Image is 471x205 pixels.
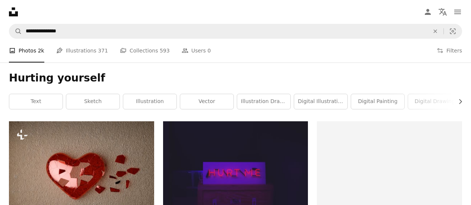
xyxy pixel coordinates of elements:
[444,24,462,38] button: Visual search
[207,47,211,55] span: 0
[160,47,170,55] span: 593
[351,94,404,109] a: digital painting
[9,7,18,16] a: Home — Unsplash
[437,39,462,63] button: Filters
[182,39,211,63] a: Users 0
[408,94,461,109] a: digital drawing
[163,166,308,173] a: Red neon "Hurt Me" sign on top of a crate with arrow stickers
[427,24,443,38] button: Clear
[420,4,435,19] a: Log in / Sign up
[9,71,462,85] h1: Hurting yourself
[9,24,22,38] button: Search Unsplash
[120,39,170,63] a: Collections 593
[454,94,462,109] button: scroll list to the right
[9,24,462,39] form: Find visuals sitewide
[180,94,233,109] a: vector
[9,172,154,179] a: A broken heart with a hole in the middle
[66,94,120,109] a: sketch
[98,47,108,55] span: 371
[237,94,290,109] a: illustration drawing
[435,4,450,19] button: Language
[56,39,108,63] a: Illustrations 371
[294,94,347,109] a: digital illustration
[123,94,176,109] a: illustration
[9,94,63,109] a: text
[450,4,465,19] button: Menu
